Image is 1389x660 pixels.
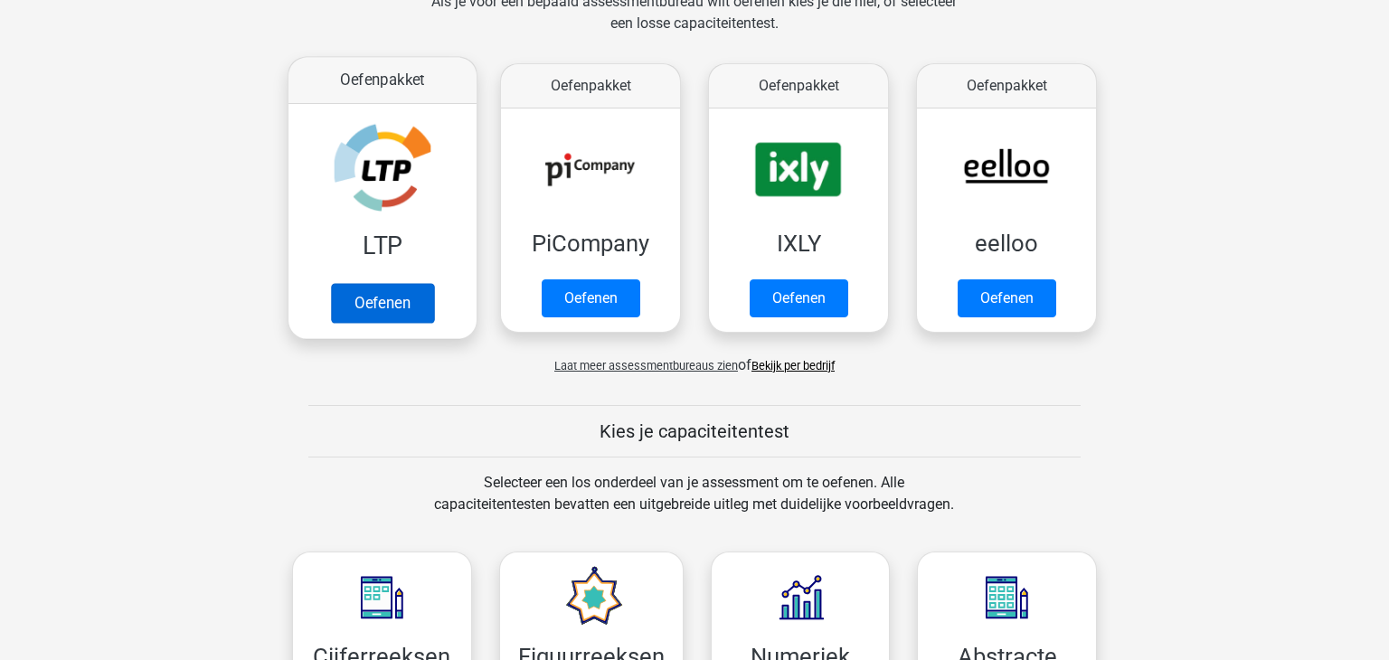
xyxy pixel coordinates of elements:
a: Bekijk per bedrijf [751,359,835,372]
h5: Kies je capaciteitentest [308,420,1081,442]
a: Oefenen [750,279,848,317]
a: Oefenen [958,279,1056,317]
span: Laat meer assessmentbureaus zien [554,359,738,372]
div: of [279,340,1110,376]
div: Selecteer een los onderdeel van je assessment om te oefenen. Alle capaciteitentesten bevatten een... [417,472,971,537]
a: Oefenen [331,283,434,323]
a: Oefenen [542,279,640,317]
